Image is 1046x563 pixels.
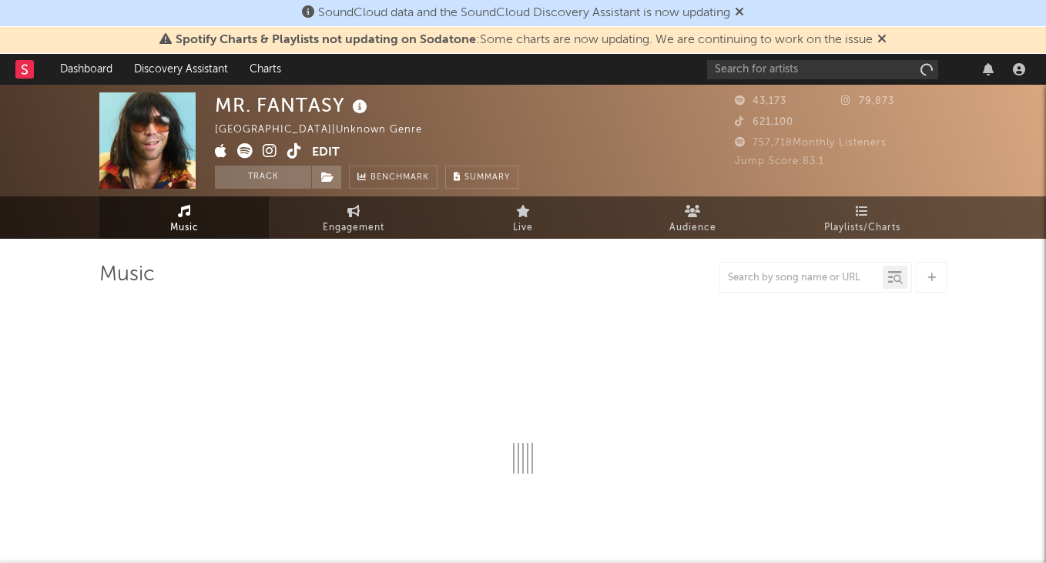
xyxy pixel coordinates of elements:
span: Jump Score: 83.1 [735,156,824,166]
span: Summary [464,173,510,182]
span: 757,718 Monthly Listeners [735,138,887,148]
button: Edit [312,143,340,163]
div: [GEOGRAPHIC_DATA] | Unknown Genre [215,121,440,139]
span: Audience [669,219,716,237]
span: Music [170,219,199,237]
span: Live [513,219,533,237]
a: Live [438,196,608,239]
span: Dismiss [735,7,744,19]
div: MR. FANTASY [215,92,371,118]
input: Search for artists [707,60,938,79]
a: Engagement [269,196,438,239]
a: Playlists/Charts [777,196,947,239]
a: Charts [239,54,292,85]
a: Audience [608,196,777,239]
input: Search by song name or URL [720,272,883,284]
a: Benchmark [349,166,438,189]
a: Dashboard [49,54,123,85]
span: : Some charts are now updating. We are continuing to work on the issue [176,34,873,46]
span: Benchmark [370,169,429,187]
button: Track [215,166,311,189]
a: Discovery Assistant [123,54,239,85]
span: Engagement [323,219,384,237]
span: 621,100 [735,117,793,127]
span: SoundCloud data and the SoundCloud Discovery Assistant is now updating [318,7,730,19]
span: Dismiss [877,34,887,46]
span: Playlists/Charts [824,219,900,237]
span: Spotify Charts & Playlists not updating on Sodatone [176,34,476,46]
button: Summary [445,166,518,189]
span: 43,173 [735,96,786,106]
span: 79,873 [841,96,894,106]
a: Music [99,196,269,239]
